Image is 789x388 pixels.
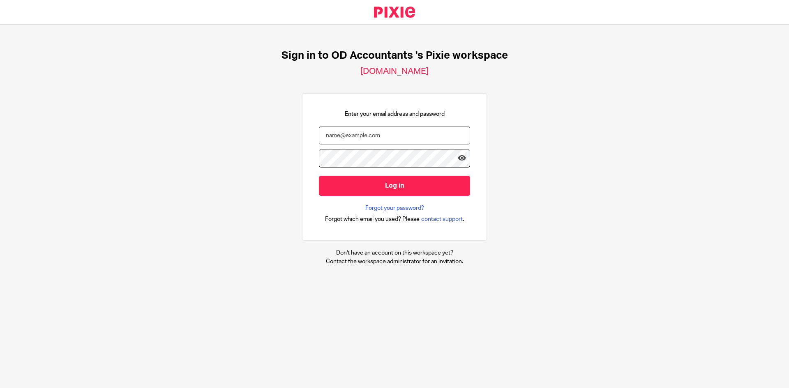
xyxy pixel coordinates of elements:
input: Log in [319,176,470,196]
div: . [325,214,464,224]
h1: Sign in to OD Accountants 's Pixie workspace [281,49,508,62]
h2: [DOMAIN_NAME] [360,66,429,77]
input: name@example.com [319,126,470,145]
span: Forgot which email you used? Please [325,215,420,223]
p: Enter your email address and password [345,110,445,118]
p: Don't have an account on this workspace yet? [326,249,463,257]
a: Forgot your password? [365,204,424,212]
p: Contact the workspace administrator for an invitation. [326,257,463,266]
span: contact support [421,215,463,223]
